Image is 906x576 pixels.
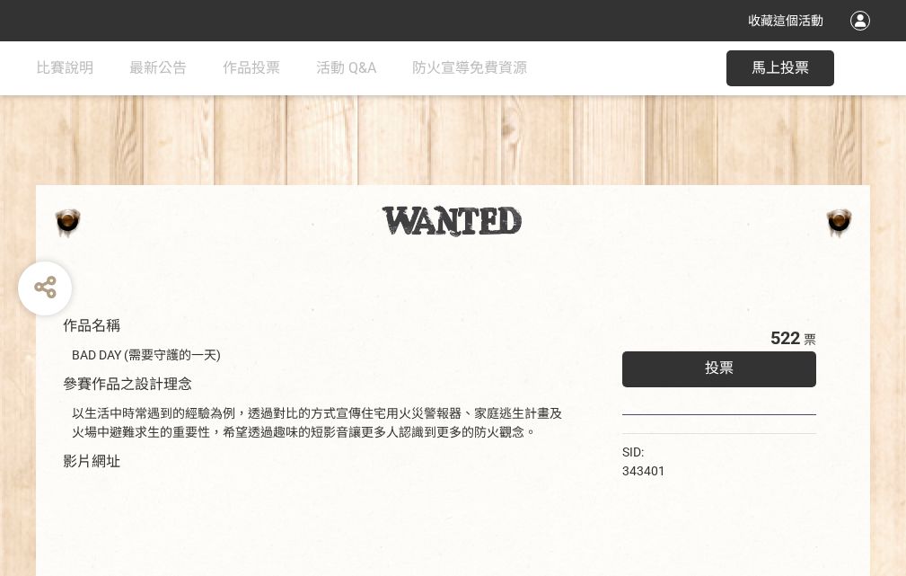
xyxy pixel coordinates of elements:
span: 投票 [705,359,734,377]
a: 防火宣導免費資源 [412,41,527,95]
span: 最新公告 [129,59,187,76]
a: 作品投票 [223,41,280,95]
span: 作品投票 [223,59,280,76]
span: 比賽說明 [36,59,93,76]
span: 作品名稱 [63,317,120,334]
a: 最新公告 [129,41,187,95]
button: 馬上投票 [726,50,834,86]
span: 票 [804,332,816,347]
div: BAD DAY (需要守護的一天) [72,346,568,365]
div: 以生活中時常遇到的經驗為例，透過對比的方式宣傳住宅用火災警報器、家庭逃生計畫及火場中避難求生的重要性，希望透過趣味的短影音讓更多人認識到更多的防火觀念。 [72,404,568,442]
a: 比賽說明 [36,41,93,95]
span: 收藏這個活動 [748,13,823,28]
iframe: Facebook Share [670,443,760,461]
span: 馬上投票 [752,59,809,76]
span: 參賽作品之設計理念 [63,376,192,393]
a: 活動 Q&A [316,41,376,95]
span: 防火宣導免費資源 [412,59,527,76]
span: 522 [770,327,800,349]
span: SID: 343401 [622,445,665,478]
span: 活動 Q&A [316,59,376,76]
span: 影片網址 [63,453,120,470]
